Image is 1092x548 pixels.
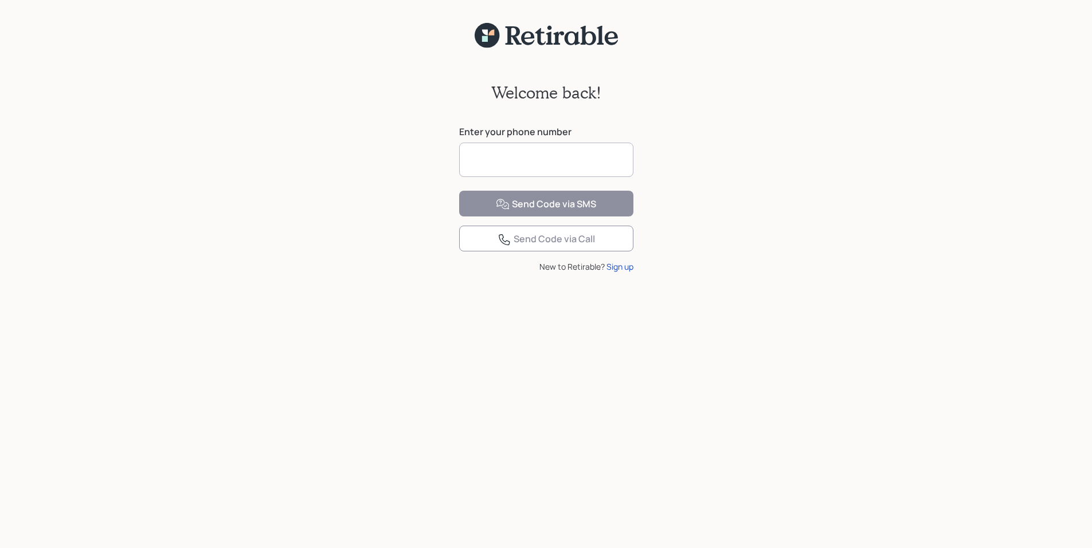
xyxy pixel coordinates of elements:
div: Send Code via SMS [496,198,596,211]
div: New to Retirable? [459,261,633,273]
div: Send Code via Call [498,232,595,246]
h2: Welcome back! [491,83,601,102]
label: Enter your phone number [459,125,633,138]
button: Send Code via SMS [459,191,633,216]
div: Sign up [606,261,633,273]
button: Send Code via Call [459,226,633,251]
